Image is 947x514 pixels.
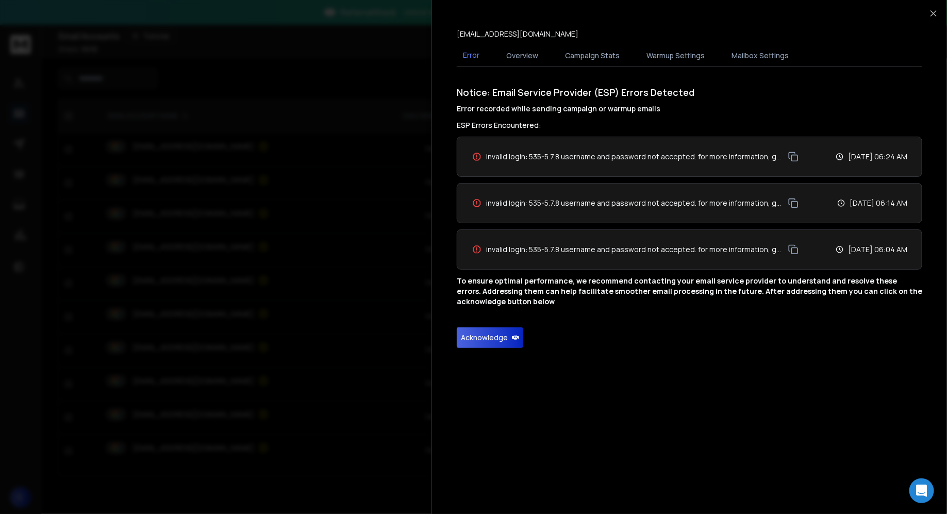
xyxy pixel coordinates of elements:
[848,152,907,162] p: [DATE] 06:24 AM
[559,44,626,67] button: Campaign Stats
[457,44,486,68] button: Error
[850,198,907,208] p: [DATE] 06:14 AM
[457,104,922,114] h4: Error recorded while sending campaign or warmup emails
[457,327,523,348] button: Acknowledge
[486,198,783,208] span: invalid login: 535-5.7.8 username and password not accepted. for more information, go to 535 5.7....
[486,152,783,162] span: invalid login: 535-5.7.8 username and password not accepted. for more information, go to 535 5.7....
[486,244,783,255] span: invalid login: 535-5.7.8 username and password not accepted. for more information, go to 535 5.7....
[457,120,922,130] h3: ESP Errors Encountered:
[500,44,544,67] button: Overview
[725,44,795,67] button: Mailbox Settings
[848,244,907,255] p: [DATE] 06:04 AM
[640,44,711,67] button: Warmup Settings
[909,478,934,503] div: Open Intercom Messenger
[457,85,922,114] h1: Notice: Email Service Provider (ESP) Errors Detected
[457,29,578,39] p: [EMAIL_ADDRESS][DOMAIN_NAME]
[457,276,922,307] p: To ensure optimal performance, we recommend contacting your email service provider to understand ...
